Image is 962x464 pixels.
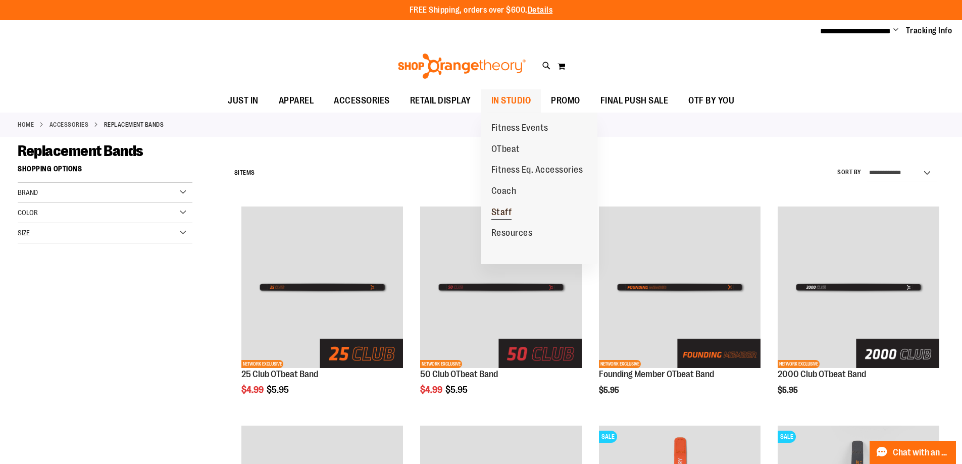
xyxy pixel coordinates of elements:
[528,6,553,15] a: Details
[481,223,543,244] a: Resources
[491,165,583,177] span: Fitness Eq. Accessories
[241,369,318,379] a: 25 Club OTbeat Band
[906,25,952,36] a: Tracking Info
[400,89,481,113] a: RETAIL DISPLAY
[541,89,590,113] a: PROMO
[269,89,324,113] a: APPAREL
[590,89,679,113] a: FINAL PUSH SALE
[678,89,744,113] a: OTF BY YOU
[599,386,621,395] span: $5.95
[778,360,820,368] span: NETWORK EXCLUSIVE
[688,89,734,112] span: OTF BY YOU
[18,229,30,237] span: Size
[267,385,290,395] span: $5.95
[234,169,238,176] span: 8
[420,369,498,379] a: 50 Club OTbeat Band
[228,89,259,112] span: JUST IN
[324,89,400,112] a: ACCESSORIES
[420,385,444,395] span: $4.99
[491,186,517,198] span: Coach
[481,139,530,160] a: OTbeat
[481,202,522,223] a: Staff
[481,89,541,113] a: IN STUDIO
[279,89,314,112] span: APPAREL
[445,385,469,395] span: $5.95
[491,207,512,220] span: Staff
[104,120,164,129] strong: Replacement Bands
[870,441,956,464] button: Chat with an Expert
[241,385,265,395] span: $4.99
[18,142,143,160] span: Replacement Bands
[599,360,641,368] span: NETWORK EXCLUSIVE
[236,201,408,421] div: product
[49,120,89,129] a: ACCESSORIES
[481,113,597,264] ul: IN STUDIO
[491,89,531,112] span: IN STUDIO
[481,160,593,181] a: Fitness Eq. Accessories
[893,26,898,36] button: Account menu
[594,201,766,421] div: product
[778,386,799,395] span: $5.95
[599,207,761,368] img: Main of Founding Member OTBeat Band
[18,188,38,196] span: Brand
[599,431,617,443] span: SALE
[778,431,796,443] span: SALE
[241,207,403,368] img: Main View of 2024 25 Club OTBeat Band
[481,181,527,202] a: Coach
[18,120,34,129] a: Home
[18,209,38,217] span: Color
[778,207,939,370] a: Main of 2000 Club OTBeat BandNETWORK EXCLUSIVE
[410,89,471,112] span: RETAIL DISPLAY
[600,89,669,112] span: FINAL PUSH SALE
[334,89,390,112] span: ACCESSORIES
[241,207,403,370] a: Main View of 2024 25 Club OTBeat BandNETWORK EXCLUSIVE
[18,160,192,183] strong: Shopping Options
[218,89,269,113] a: JUST IN
[551,89,580,112] span: PROMO
[773,201,944,421] div: product
[396,54,527,79] img: Shop Orangetheory
[778,207,939,368] img: Main of 2000 Club OTBeat Band
[420,207,582,368] img: Main View of 2024 50 Club OTBeat Band
[420,360,462,368] span: NETWORK EXCLUSIVE
[491,123,548,135] span: Fitness Events
[234,165,255,181] h2: Items
[778,369,866,379] a: 2000 Club OTbeat Band
[415,201,587,421] div: product
[481,118,559,139] a: Fitness Events
[599,207,761,370] a: Main of Founding Member OTBeat BandNETWORK EXCLUSIVE
[410,5,553,16] p: FREE Shipping, orders over $600.
[420,207,582,370] a: Main View of 2024 50 Club OTBeat BandNETWORK EXCLUSIVE
[241,360,283,368] span: NETWORK EXCLUSIVE
[599,369,714,379] a: Founding Member OTbeat Band
[837,168,862,177] label: Sort By
[893,448,950,457] span: Chat with an Expert
[491,144,520,157] span: OTbeat
[491,228,533,240] span: Resources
